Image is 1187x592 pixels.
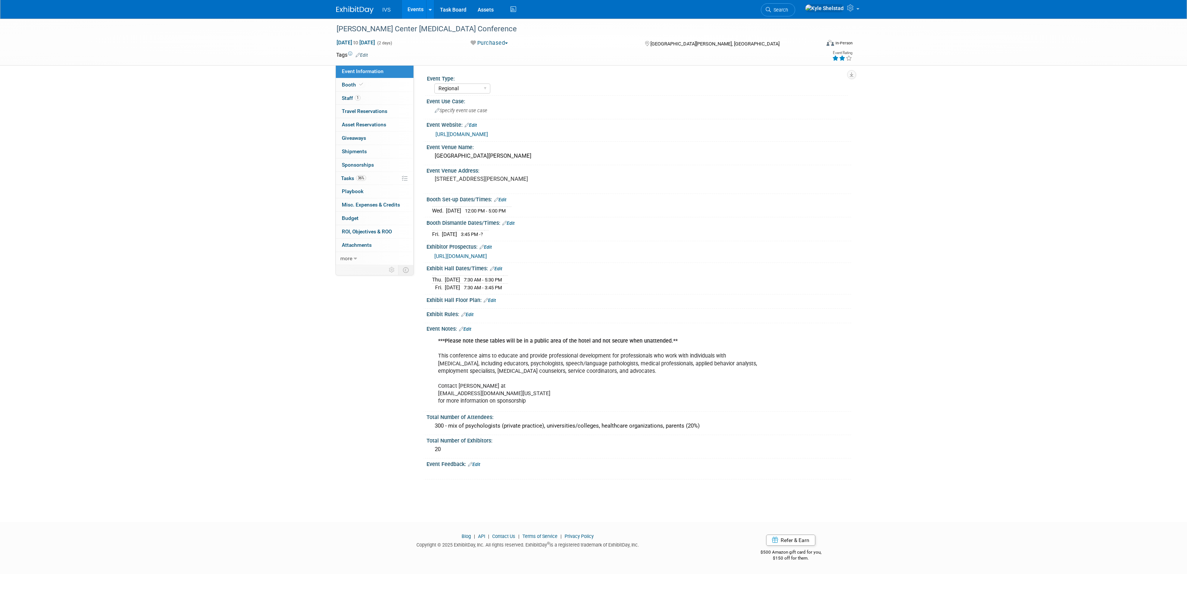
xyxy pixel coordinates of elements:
[462,533,471,539] a: Blog
[432,284,445,292] td: Fri.
[434,253,487,259] a: [URL][DOMAIN_NAME]
[446,207,461,214] td: [DATE]
[433,334,769,409] div: This conference aims to educate and provide professional development for professionals who work w...
[336,145,413,158] a: Shipments
[445,284,460,292] td: [DATE]
[342,108,387,114] span: Travel Reservations
[486,533,491,539] span: |
[761,3,795,16] a: Search
[355,95,360,101] span: 1
[336,118,413,131] a: Asset Reservations
[731,555,851,561] div: $150 off for them.
[502,221,515,226] a: Edit
[832,51,852,55] div: Event Rating
[352,40,359,45] span: to
[336,132,413,145] a: Giveaways
[435,131,488,137] a: [URL][DOMAIN_NAME]
[342,135,366,141] span: Giveaways
[336,92,413,105] a: Staff1
[385,265,399,275] td: Personalize Event Tab Strip
[336,212,413,225] a: Budget
[342,122,386,127] span: Asset Reservations
[480,245,492,250] a: Edit
[342,215,359,221] span: Budget
[336,239,413,252] a: Attachments
[427,241,851,251] div: Exhibitor Prospectus:
[427,73,848,82] div: Event Type:
[427,165,851,174] div: Event Venue Address:
[432,207,446,214] td: Wed.
[459,327,471,332] a: Edit
[336,105,413,118] a: Travel Reservations
[442,230,457,238] td: [DATE]
[435,108,487,113] span: Specify event use case
[461,232,483,237] span: 3:45 PM -
[342,229,392,234] span: ROI, Objectives & ROO
[427,323,851,333] div: Event Notes:
[432,420,846,432] div: 300 - mix of psychologists (private practice), universities/colleges, healthcare organizations, p...
[427,142,851,151] div: Event Venue Name:
[342,68,384,74] span: Event Information
[547,541,550,545] sup: ®
[445,275,460,284] td: [DATE]
[427,295,851,304] div: Exhibit Hall Floor Plan:
[336,172,413,185] a: Tasks36%
[342,148,367,154] span: Shipments
[342,82,365,88] span: Booth
[336,198,413,211] a: Misc. Expenses & Credits
[334,22,809,36] div: [PERSON_NAME] Center [MEDICAL_DATA] Conference
[336,158,413,171] a: Sponsorships
[494,197,506,202] a: Edit
[776,39,853,50] div: Event Format
[464,277,502,283] span: 7:30 AM - 5:30 PM
[427,96,851,105] div: Event Use Case:
[398,265,413,275] td: Toggle Event Tabs
[427,435,851,444] div: Total Number of Exhibitors:
[472,533,477,539] span: |
[481,232,483,237] span: ?
[766,535,815,546] a: Refer & Earn
[805,4,844,12] img: Kyle Shelstad
[492,533,515,539] a: Contact Us
[336,65,413,78] a: Event Information
[341,175,366,181] span: Tasks
[432,150,846,162] div: [GEOGRAPHIC_DATA][PERSON_NAME]
[465,208,506,214] span: 12:00 PM - 5:00 PM
[342,95,360,101] span: Staff
[359,82,363,86] i: Booth reservation complete
[342,162,374,168] span: Sponsorships
[340,255,352,261] span: more
[336,78,413,91] a: Booth
[731,544,851,561] div: $500 Amazon gift card for you,
[382,7,391,13] span: IVS
[336,39,375,46] span: [DATE] [DATE]
[336,185,413,198] a: Playbook
[336,225,413,238] a: ROI, Objectives & ROO
[432,444,846,455] div: 20
[465,123,477,128] a: Edit
[377,41,392,45] span: (2 days)
[516,533,521,539] span: |
[336,51,368,59] td: Tags
[427,263,851,273] div: Exhibit Hall Dates/Times:
[438,338,678,344] b: ***Please note these tables will be in a public area of the hotel and not secure when unattended.**
[427,412,851,421] div: Total Number of Attendees:
[464,285,502,290] span: 7:30 AM - 3:45 PM
[650,41,780,47] span: [GEOGRAPHIC_DATA][PERSON_NAME], [GEOGRAPHIC_DATA]
[427,217,851,227] div: Booth Dismantle Dates/Times:
[356,53,368,58] a: Edit
[522,533,557,539] a: Terms of Service
[827,40,834,46] img: Format-Inperson.png
[565,533,594,539] a: Privacy Policy
[432,275,445,284] td: Thu.
[427,119,851,129] div: Event Website:
[342,188,363,194] span: Playbook
[427,459,851,468] div: Event Feedback:
[432,230,442,238] td: Fri.
[468,462,480,467] a: Edit
[490,266,502,271] a: Edit
[336,540,720,548] div: Copyright © 2025 ExhibitDay, Inc. All rights reserved. ExhibitDay is a registered trademark of Ex...
[336,6,374,14] img: ExhibitDay
[427,194,851,204] div: Booth Set-up Dates/Times:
